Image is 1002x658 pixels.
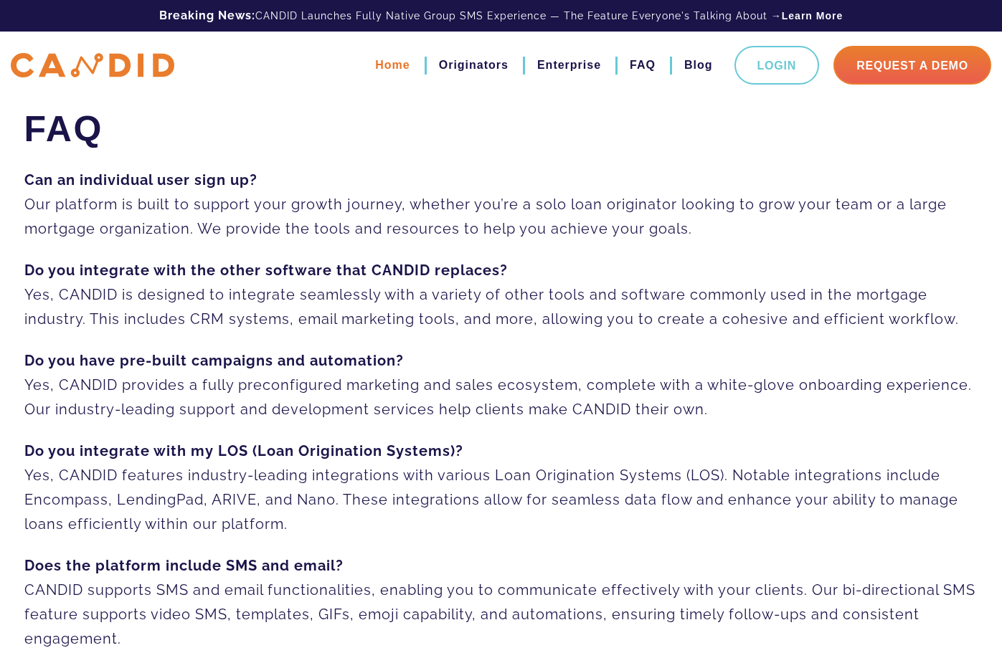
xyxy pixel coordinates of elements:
p: Yes, CANDID is designed to integrate seamlessly with a variety of other tools and software common... [24,258,978,331]
b: Breaking News: [159,9,255,22]
a: Enterprise [537,53,601,77]
strong: Do you have pre-built campaigns and automation? [24,352,404,369]
a: Login [734,46,820,85]
p: Our platform is built to support your growth journey, whether you’re a solo loan originator looki... [24,168,978,241]
img: CANDID APP [11,53,174,78]
a: Request A Demo [833,46,991,85]
p: CANDID supports SMS and email functionalities, enabling you to communicate effectively with your ... [24,553,978,651]
p: Yes, CANDID provides a fully preconfigured marketing and sales ecosystem, complete with a white-g... [24,348,978,421]
p: Yes, CANDID features industry-leading integrations with various Loan Origination Systems (LOS). N... [24,439,978,536]
a: FAQ [630,53,656,77]
h1: FAQ [24,108,978,151]
strong: Can an individual user sign up? [24,171,257,189]
a: Originators [439,53,509,77]
strong: Do you integrate with the other software that CANDID replaces? [24,262,508,279]
strong: Does the platform include SMS and email? [24,557,344,574]
a: Blog [684,53,713,77]
a: Learn More [782,9,843,23]
strong: Do you integrate with my LOS (Loan Origination Systems)? [24,442,463,459]
a: Home [375,53,410,77]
